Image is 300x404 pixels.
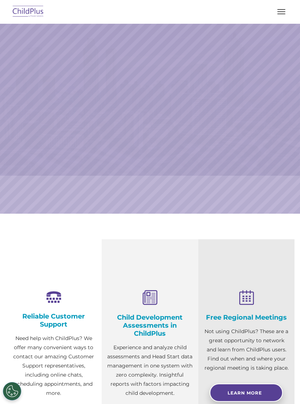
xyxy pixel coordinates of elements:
[210,384,283,402] a: Learn More
[204,313,289,321] h4: Free Regional Meetings
[11,312,96,328] h4: Reliable Customer Support
[11,334,96,398] p: Need help with ChildPlus? We offer many convenient ways to contact our amazing Customer Support r...
[11,3,45,20] img: ChildPlus by Procare Solutions
[107,313,192,338] h4: Child Development Assessments in ChildPlus
[204,113,255,126] a: Learn More
[3,382,21,400] button: Cookies Settings
[228,390,262,396] span: Learn More
[204,327,289,373] p: Not using ChildPlus? These are a great opportunity to network and learn from ChildPlus users. Fin...
[107,343,192,398] p: Experience and analyze child assessments and Head Start data management in one system with zero c...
